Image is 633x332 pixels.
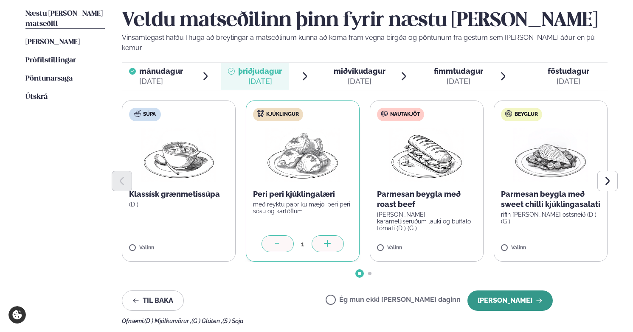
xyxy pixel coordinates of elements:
[467,290,553,311] button: [PERSON_NAME]
[377,189,476,209] p: Parmesan beygla með roast beef
[513,128,588,182] img: Chicken-breast.png
[129,189,228,199] p: Klassísk grænmetissúpa
[8,306,26,324] a: Cookie settings
[334,76,385,86] div: [DATE]
[122,290,184,311] button: Til baka
[25,92,48,102] a: Útskrá
[377,211,476,232] p: [PERSON_NAME], karamelliseruðum lauki og buffalo tómati (D ) (G )
[548,67,589,75] span: föstudagur
[265,128,340,182] img: Chicken-thighs.png
[501,189,600,209] p: Parmesan beygla með sweet chilli kjúklingasalati
[25,56,76,66] a: Prófílstillingar
[25,37,80,47] a: [PERSON_NAME]
[141,128,216,182] img: Soup.png
[501,211,600,225] p: rifin [PERSON_NAME] ostsneið (D ) (G )
[389,128,464,182] img: Panini.png
[25,93,48,100] span: Útskrá
[25,74,73,84] a: Pöntunarsaga
[122,33,608,53] p: Vinsamlegast hafðu í huga að breytingar á matseðlinum kunna að koma fram vegna birgða og pöntunum...
[368,272,371,275] span: Go to slide 2
[129,201,228,208] p: (D )
[358,272,361,275] span: Go to slide 1
[294,239,312,249] div: 1
[253,201,352,215] p: með reyktu papriku mæjó, peri peri sósu og kartöflum
[515,111,538,118] span: Beyglur
[25,9,105,29] a: Næstu [PERSON_NAME] matseðill
[253,189,352,199] p: Peri peri kjúklingalæri
[548,76,589,86] div: [DATE]
[238,67,282,75] span: þriðjudagur
[597,171,618,191] button: Next slide
[257,110,264,117] img: chicken.svg
[505,110,512,117] img: bagle-new-16px.svg
[381,110,388,117] img: beef.svg
[222,318,244,324] span: (S ) Soja
[238,76,282,86] div: [DATE]
[390,111,420,118] span: Nautakjöt
[266,111,299,118] span: Kjúklingur
[144,318,191,324] span: (D ) Mjólkurvörur ,
[25,75,73,82] span: Pöntunarsaga
[434,67,483,75] span: fimmtudagur
[122,9,608,33] h2: Veldu matseðilinn þinn fyrir næstu [PERSON_NAME]
[434,76,483,86] div: [DATE]
[134,110,141,117] img: soup.svg
[122,318,608,324] div: Ofnæmi:
[25,57,76,64] span: Prófílstillingar
[139,67,183,75] span: mánudagur
[191,318,222,324] span: (G ) Glúten ,
[25,10,103,28] span: Næstu [PERSON_NAME] matseðill
[334,67,385,75] span: miðvikudagur
[25,39,80,46] span: [PERSON_NAME]
[139,76,183,86] div: [DATE]
[112,171,132,191] button: Previous slide
[143,111,156,118] span: Súpa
